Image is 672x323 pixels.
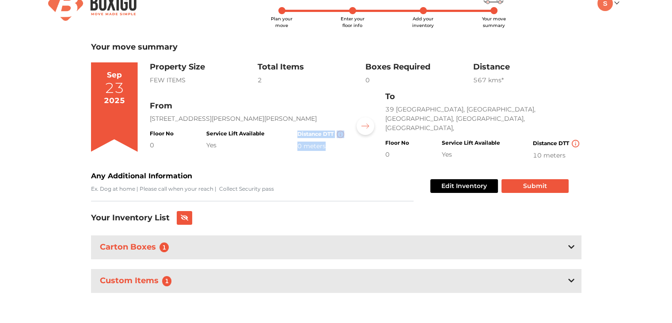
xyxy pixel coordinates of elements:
[501,179,569,193] button: Submit
[258,62,365,72] h3: Total Items
[297,142,346,151] div: 0 meters
[150,141,174,150] div: 0
[271,16,292,28] span: Plan your move
[441,150,500,159] div: Yes
[150,131,174,137] h4: Floor No
[206,131,265,137] h4: Service Lift Available
[206,141,265,150] div: Yes
[430,179,498,193] button: Edit Inventory
[385,150,409,159] div: 0
[532,151,581,160] div: 10 meters
[107,69,122,81] div: Sep
[341,16,364,28] span: Enter your floor info
[385,105,581,133] p: 39 [GEOGRAPHIC_DATA], [GEOGRAPHIC_DATA], [GEOGRAPHIC_DATA], [GEOGRAPHIC_DATA], [GEOGRAPHIC_DATA],
[365,76,473,85] div: 0
[159,242,169,252] span: 1
[258,76,365,85] div: 2
[441,140,500,146] h4: Service Lift Available
[98,241,175,254] h3: Carton Boxes
[91,42,581,52] h3: Your move summary
[150,62,258,72] h3: Property Size
[104,95,125,107] div: 2025
[105,81,124,95] div: 23
[162,276,172,286] span: 1
[150,101,346,111] h3: From
[98,274,177,288] h3: Custom Items
[385,140,409,146] h4: Floor No
[385,92,581,102] h3: To
[532,140,581,147] h4: Distance DTT
[473,62,581,72] h3: Distance
[473,76,581,85] div: 567 km s*
[150,76,258,85] div: FEW ITEMS
[91,213,170,223] h3: Your Inventory List
[412,16,434,28] span: Add your inventory
[482,16,506,28] span: Your move summary
[91,172,192,180] b: Any Additional Information
[150,114,346,123] p: [STREET_ADDRESS][PERSON_NAME][PERSON_NAME]
[365,62,473,72] h3: Boxes Required
[297,131,346,138] h4: Distance DTT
